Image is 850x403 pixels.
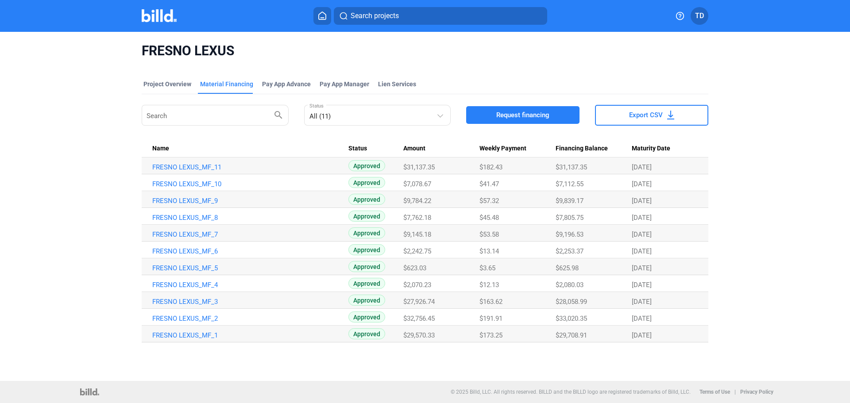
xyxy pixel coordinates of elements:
[403,315,435,322] span: $32,756.45
[556,281,583,289] span: $2,080.03
[348,261,385,272] span: Approved
[152,197,348,205] a: FRESNO LEXUS_MF_9
[479,247,499,255] span: $13.14
[556,197,583,205] span: $9,839.17
[479,163,502,171] span: $182.43
[699,389,730,395] b: Terms of Use
[632,197,652,205] span: [DATE]
[451,389,691,395] p: © 2025 Billd, LLC. All rights reserved. BILLD and the BILLD logo are registered trademarks of Bil...
[466,106,580,124] button: Request financing
[152,145,169,153] span: Name
[309,112,331,120] mat-select-trigger: All (11)
[479,197,499,205] span: $57.32
[479,145,556,153] div: Weekly Payment
[496,111,549,119] span: Request financing
[556,331,587,339] span: $29,708.91
[143,80,191,88] div: Project Overview
[403,197,431,205] span: $9,784.22
[403,145,425,153] span: Amount
[479,145,526,153] span: Weekly Payment
[734,389,736,395] p: |
[403,214,431,222] span: $7,762.18
[403,145,479,153] div: Amount
[479,331,502,339] span: $173.25
[556,264,579,272] span: $625.98
[556,230,583,238] span: $9,196.53
[595,105,708,126] button: Export CSV
[152,163,348,171] a: FRESNO LEXUS_MF_11
[556,180,583,188] span: $7,112.55
[632,145,698,153] div: Maturity Date
[348,244,385,255] span: Approved
[691,7,708,25] button: TD
[80,388,99,395] img: logo
[152,298,348,306] a: FRESNO LEXUS_MF_3
[556,315,587,322] span: $33,020.35
[348,160,385,171] span: Approved
[142,42,708,59] span: FRESNO LEXUS
[556,247,583,255] span: $2,253.37
[348,295,385,306] span: Approved
[403,230,431,238] span: $9,145.18
[556,145,632,153] div: Financing Balance
[740,389,773,395] b: Privacy Policy
[556,298,587,306] span: $28,058.99
[152,331,348,339] a: FRESNO LEXUS_MF_1
[403,281,431,289] span: $2,070.23
[556,163,587,171] span: $31,137.35
[479,281,499,289] span: $12.13
[152,145,348,153] div: Name
[142,9,177,22] img: Billd Company Logo
[152,180,348,188] a: FRESNO LEXUS_MF_10
[403,247,431,255] span: $2,242.75
[479,180,499,188] span: $41.47
[348,278,385,289] span: Approved
[348,227,385,238] span: Approved
[152,281,348,289] a: FRESNO LEXUS_MF_4
[348,328,385,339] span: Approved
[629,111,663,119] span: Export CSV
[632,247,652,255] span: [DATE]
[632,264,652,272] span: [DATE]
[200,80,253,88] div: Material Financing
[632,163,652,171] span: [DATE]
[351,11,399,21] span: Search projects
[348,311,385,322] span: Approved
[403,264,426,272] span: $623.03
[632,145,670,153] span: Maturity Date
[632,331,652,339] span: [DATE]
[348,211,385,222] span: Approved
[334,7,547,25] button: Search projects
[632,298,652,306] span: [DATE]
[152,264,348,272] a: FRESNO LEXUS_MF_5
[403,298,435,306] span: $27,926.74
[273,109,284,120] mat-icon: search
[403,331,435,339] span: $29,570.33
[152,230,348,238] a: FRESNO LEXUS_MF_7
[479,230,499,238] span: $53.58
[378,80,416,88] div: Lien Services
[632,281,652,289] span: [DATE]
[632,180,652,188] span: [DATE]
[632,214,652,222] span: [DATE]
[152,315,348,322] a: FRESNO LEXUS_MF_2
[556,214,583,222] span: $7,805.75
[152,247,348,255] a: FRESNO LEXUS_MF_6
[348,177,385,188] span: Approved
[152,214,348,222] a: FRESNO LEXUS_MF_8
[403,163,435,171] span: $31,137.35
[320,80,369,88] span: Pay App Manager
[479,214,499,222] span: $45.48
[479,298,502,306] span: $163.62
[695,11,704,21] span: TD
[403,180,431,188] span: $7,078.67
[632,230,652,238] span: [DATE]
[556,145,608,153] span: Financing Balance
[632,315,652,322] span: [DATE]
[348,145,367,153] span: Status
[479,264,495,272] span: $3.65
[479,315,502,322] span: $191.91
[262,80,311,88] div: Pay App Advance
[348,194,385,205] span: Approved
[348,145,404,153] div: Status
